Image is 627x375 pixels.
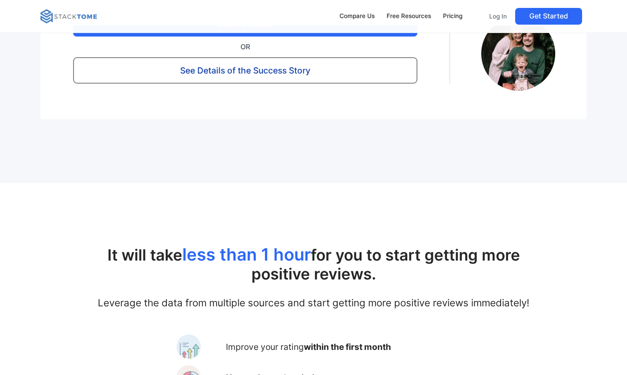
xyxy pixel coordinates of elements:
[73,41,417,53] p: OR
[73,57,417,84] a: See Details of the Success Story
[383,7,435,26] a: Free Resources
[336,7,379,26] a: Compare Us
[489,12,507,20] p: Log In
[304,342,391,352] strong: within the first month
[387,11,431,21] div: Free Resources
[515,8,582,25] a: Get Started
[443,11,462,21] div: Pricing
[41,298,586,308] h3: Leverage the data from multiple sources and start getting more positive reviews immediately!
[484,8,512,25] a: Log In
[182,244,311,265] span: less than 1 hour
[41,245,586,283] h2: It will take for you to start getting more positive reviews.
[439,7,466,26] a: Pricing
[339,11,375,21] div: Compare Us
[226,342,391,352] h4: Improve your rating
